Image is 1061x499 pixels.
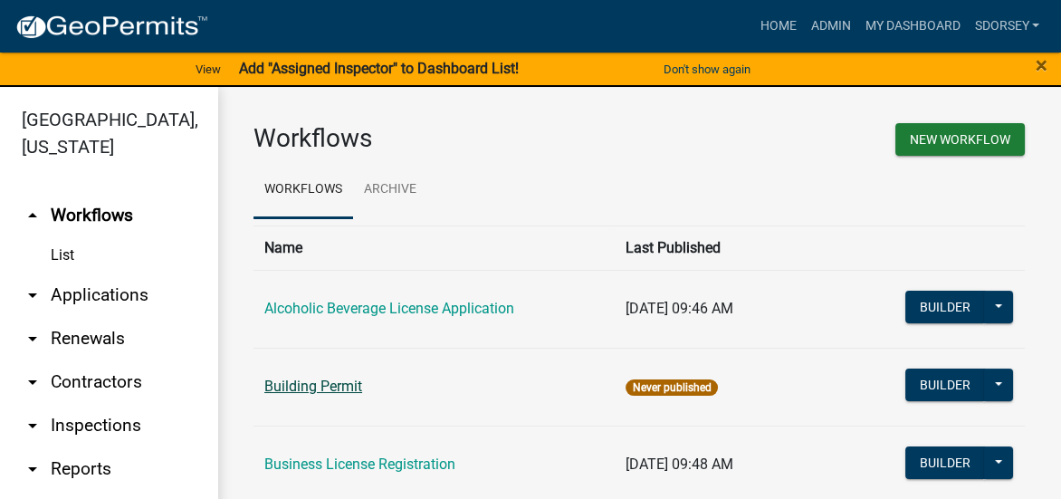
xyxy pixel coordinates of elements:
i: arrow_drop_down [22,415,43,437]
button: Builder [905,446,985,479]
a: Workflows [253,161,353,219]
th: Last Published [615,226,877,270]
i: arrow_drop_down [22,284,43,306]
strong: Add "Assigned Inspector" to Dashboard List! [239,60,519,77]
button: Don't show again [656,54,758,84]
a: My Dashboard [857,9,967,43]
a: sdorsey [967,9,1047,43]
a: Business License Registration [264,456,455,473]
a: View [188,54,228,84]
span: × [1036,53,1047,78]
i: arrow_drop_down [22,371,43,393]
span: Never published [626,379,717,396]
i: arrow_drop_down [22,458,43,480]
button: Builder [905,369,985,401]
a: Alcoholic Beverage License Application [264,300,514,317]
th: Name [253,226,615,270]
a: Home [752,9,803,43]
a: Archive [353,161,427,219]
span: [DATE] 09:48 AM [626,456,733,473]
button: New Workflow [895,123,1025,156]
i: arrow_drop_down [22,328,43,350]
a: Building Permit [264,378,362,395]
button: Close [1036,54,1047,76]
i: arrow_drop_up [22,205,43,226]
span: [DATE] 09:46 AM [626,300,733,317]
h3: Workflows [253,123,626,154]
a: Admin [803,9,857,43]
button: Builder [905,291,985,323]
